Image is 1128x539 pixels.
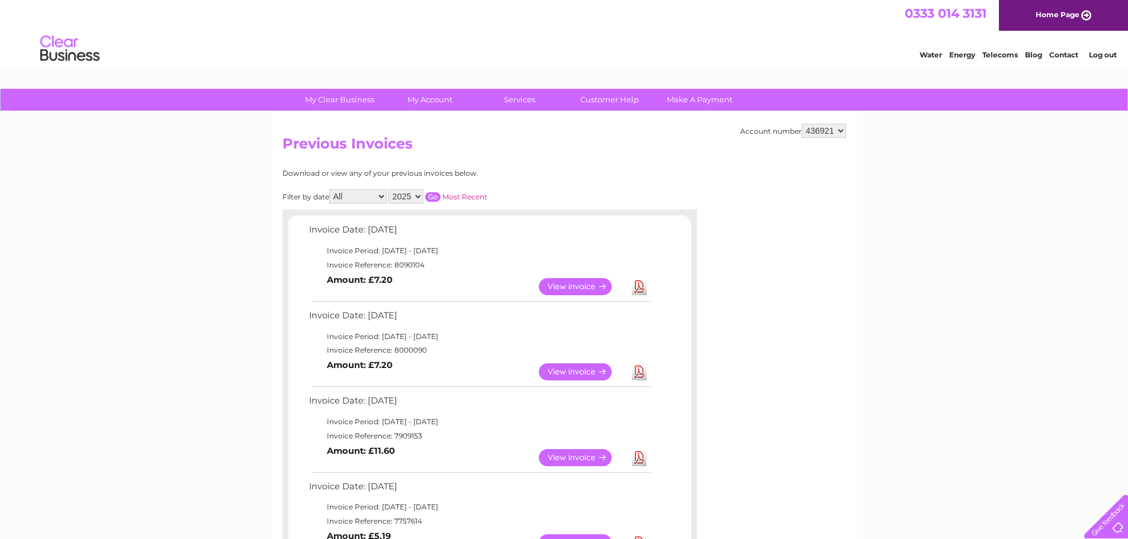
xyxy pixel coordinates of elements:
[539,278,626,295] a: View
[306,415,653,429] td: Invoice Period: [DATE] - [DATE]
[539,449,626,466] a: View
[381,89,478,111] a: My Account
[740,124,846,138] div: Account number
[327,275,393,285] b: Amount: £7.20
[306,500,653,514] td: Invoice Period: [DATE] - [DATE]
[306,343,653,357] td: Invoice Reference: 8000090
[1025,50,1042,59] a: Blog
[40,31,100,67] img: logo.png
[285,7,844,57] div: Clear Business is a trading name of Verastar Limited (registered in [GEOGRAPHIC_DATA] No. 3667643...
[306,393,653,415] td: Invoice Date: [DATE]
[651,89,748,111] a: Make A Payment
[632,449,647,466] a: Download
[306,222,653,244] td: Invoice Date: [DATE]
[949,50,975,59] a: Energy
[327,446,395,456] b: Amount: £11.60
[632,363,647,380] a: Download
[306,258,653,272] td: Invoice Reference: 8090104
[282,169,593,177] div: Download or view any of your previous invoices below.
[306,330,653,344] td: Invoice Period: [DATE] - [DATE]
[1049,50,1078,59] a: Contact
[282,189,593,204] div: Filter by date
[306,514,653,528] td: Invoice Reference: 7757614
[561,89,658,111] a: Customer Help
[471,89,568,111] a: Services
[1089,50,1117,59] a: Log out
[282,135,846,158] h2: Previous Invoices
[982,50,1018,59] a: Telecoms
[920,50,942,59] a: Water
[539,363,626,380] a: View
[291,89,388,111] a: My Clear Business
[306,429,653,443] td: Invoice Reference: 7909153
[306,244,653,258] td: Invoice Period: [DATE] - [DATE]
[327,360,393,370] b: Amount: £7.20
[306,308,653,330] td: Invoice Date: [DATE]
[905,6,986,21] a: 0333 014 3131
[306,479,653,501] td: Invoice Date: [DATE]
[632,278,647,295] a: Download
[442,192,487,201] a: Most Recent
